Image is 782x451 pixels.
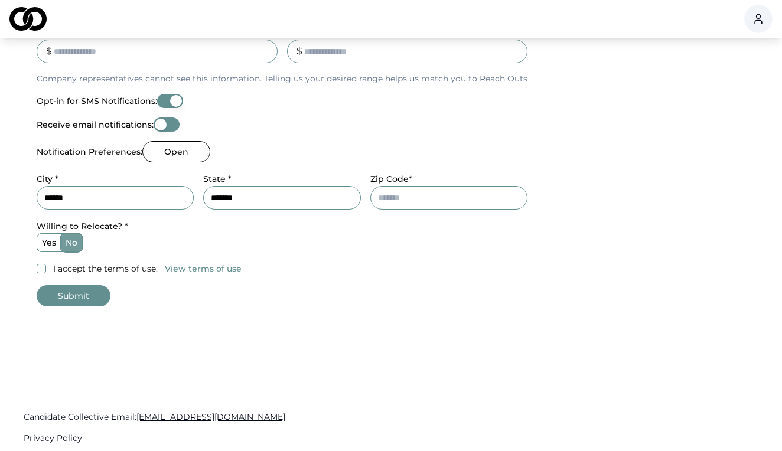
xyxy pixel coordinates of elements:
[203,174,232,184] label: State *
[37,148,142,156] label: Notification Preferences:
[37,73,527,84] p: Company representatives cannot see this information. Telling us your desired range helps us match...
[165,263,242,274] button: View terms of use
[24,411,758,423] a: Candidate Collective Email:[EMAIL_ADDRESS][DOMAIN_NAME]
[37,120,154,129] label: Receive email notifications:
[37,97,157,105] label: Opt-in for SMS Notifications:
[24,432,758,444] a: Privacy Policy
[37,221,128,231] label: Willing to Relocate? *
[61,234,82,251] label: no
[37,285,110,306] button: Submit
[37,234,61,251] label: yes
[53,263,158,274] label: I accept the terms of use.
[296,44,302,58] div: $
[142,141,210,162] button: Open
[165,262,242,276] a: View terms of use
[37,174,58,184] label: City *
[46,44,52,58] div: $
[9,7,47,31] img: logo
[136,411,285,422] span: [EMAIL_ADDRESS][DOMAIN_NAME]
[370,174,412,184] label: Zip Code*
